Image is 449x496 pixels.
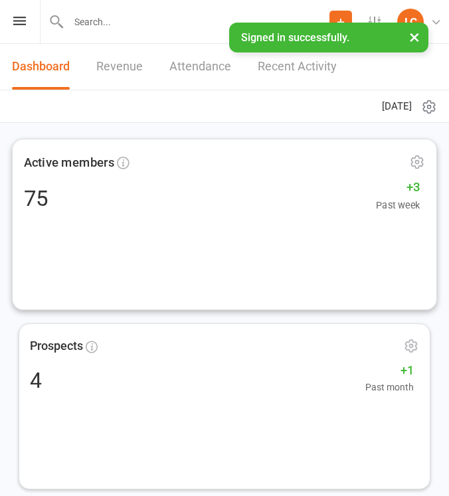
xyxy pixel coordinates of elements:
[30,370,42,391] div: 4
[24,187,48,208] div: 75
[96,44,143,90] a: Revenue
[241,31,349,44] span: Signed in successfully.
[376,197,420,212] span: Past week
[30,337,83,356] span: Prospects
[376,177,420,197] span: +3
[12,44,70,90] a: Dashboard
[365,361,414,380] span: +1
[365,380,414,394] span: Past month
[382,98,412,114] span: [DATE]
[258,44,337,90] a: Recent Activity
[403,23,426,51] button: ×
[64,13,329,31] input: Search...
[397,9,424,35] div: LC
[169,44,231,90] a: Attendance
[24,153,114,173] span: Active members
